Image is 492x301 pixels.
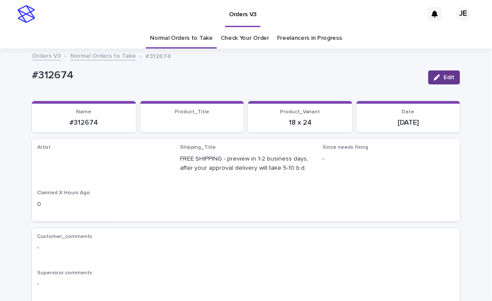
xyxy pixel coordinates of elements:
[37,234,92,239] span: Customer_comments
[362,119,455,127] p: [DATE]
[322,145,368,150] span: Since needs fixing
[37,190,90,196] span: Claimed X Hours Ago
[76,109,91,115] span: Name
[32,50,61,60] a: Orders V3
[17,5,35,23] img: stacker-logo-s-only.png
[180,154,312,173] p: FREE SHIPPING - preview in 1-2 business days, after your approval delivery will take 5-10 b.d.
[277,28,342,49] a: Freelancers in Progress
[428,70,460,84] button: Edit
[280,109,320,115] span: Product_Variant
[37,270,92,276] span: Supervisor comments
[175,109,209,115] span: Product_Title
[443,74,454,80] span: Edit
[180,145,216,150] span: Shipping_Title
[146,51,171,60] p: #312674
[37,280,455,289] p: -
[37,200,170,209] p: 0
[37,145,51,150] span: Artist
[150,28,213,49] a: Normal Orders to Take
[253,119,347,127] p: 18 x 24
[70,50,136,60] a: Normal Orders to Take
[221,28,269,49] a: Check Your Order
[402,109,415,115] span: Date
[37,243,455,252] p: -
[456,7,470,21] div: JE
[322,154,455,164] p: -
[32,69,421,82] p: #312674
[37,119,131,127] p: #312674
